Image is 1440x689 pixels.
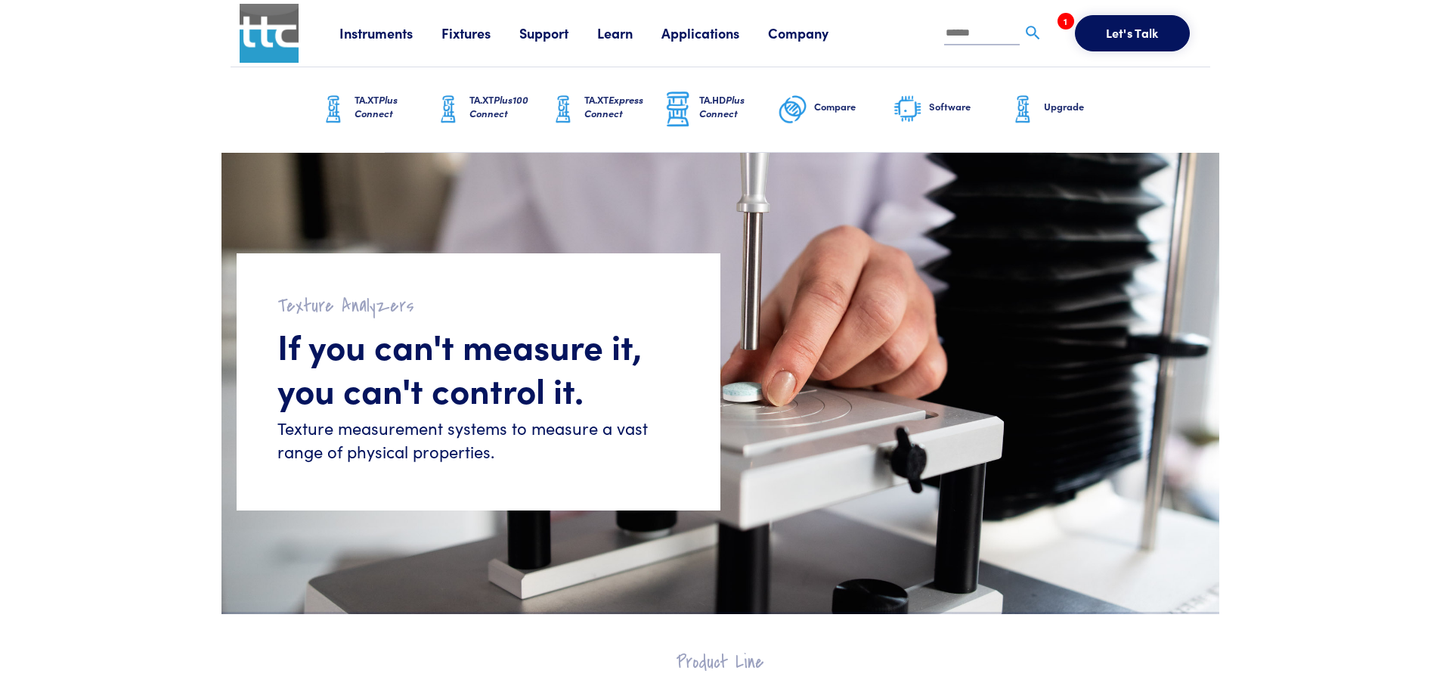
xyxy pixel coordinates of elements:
[267,650,1174,674] h2: Product Line
[929,100,1008,113] h6: Software
[433,67,548,152] a: TA.XTPlus100 Connect
[814,100,893,113] h6: Compare
[355,93,433,120] h6: TA.XT
[318,67,433,152] a: TA.XTPlus Connect
[469,93,548,120] h6: TA.XT
[433,91,463,129] img: ta-xt-graphic.png
[661,23,768,42] a: Applications
[893,94,923,126] img: software-graphic.png
[469,92,528,120] span: Plus100 Connect
[893,67,1008,152] a: Software
[355,92,398,120] span: Plus Connect
[663,90,693,129] img: ta-hd-graphic.png
[778,67,893,152] a: Compare
[584,92,643,120] span: Express Connect
[597,23,661,42] a: Learn
[548,67,663,152] a: TA.XTExpress Connect
[1008,91,1038,129] img: ta-xt-graphic.png
[339,23,441,42] a: Instruments
[663,67,778,152] a: TA.HDPlus Connect
[768,23,857,42] a: Company
[277,294,680,318] h2: Texture Analyzers
[441,23,519,42] a: Fixtures
[277,417,680,464] h6: Texture measurement systems to measure a vast range of physical properties.
[584,93,663,120] h6: TA.XT
[519,23,597,42] a: Support
[1008,67,1123,152] a: Upgrade
[699,93,778,120] h6: TA.HD
[1058,13,1074,29] span: 1
[1075,15,1190,51] button: Let's Talk
[240,4,299,63] img: ttc_logo_1x1_v1.0.png
[778,91,808,129] img: compare-graphic.png
[277,324,680,411] h1: If you can't measure it, you can't control it.
[1044,100,1123,113] h6: Upgrade
[548,91,578,129] img: ta-xt-graphic.png
[318,91,348,129] img: ta-xt-graphic.png
[699,92,745,120] span: Plus Connect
